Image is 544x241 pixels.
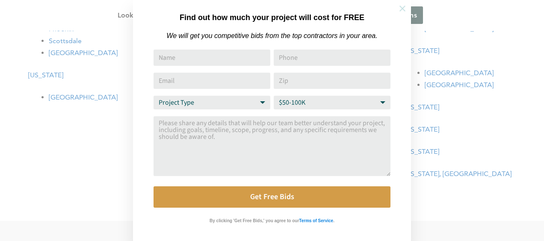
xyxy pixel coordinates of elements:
strong: . [333,218,334,223]
input: Phone [274,50,390,66]
strong: By clicking 'Get Free Bids,' you agree to our [210,218,299,223]
strong: Terms of Service [299,218,333,223]
a: Terms of Service [299,216,333,223]
textarea: Comment or Message [154,116,390,176]
input: Name [154,50,270,66]
input: Zip [274,73,390,89]
select: Budget Range [274,96,390,109]
button: Get Free Bids [154,186,390,208]
em: We will get you competitive bids from the top contractors in your area. [166,32,377,39]
input: Email Address [154,73,270,89]
select: Project Type [154,96,270,109]
strong: Find out how much your project will cost for FREE [180,13,364,22]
